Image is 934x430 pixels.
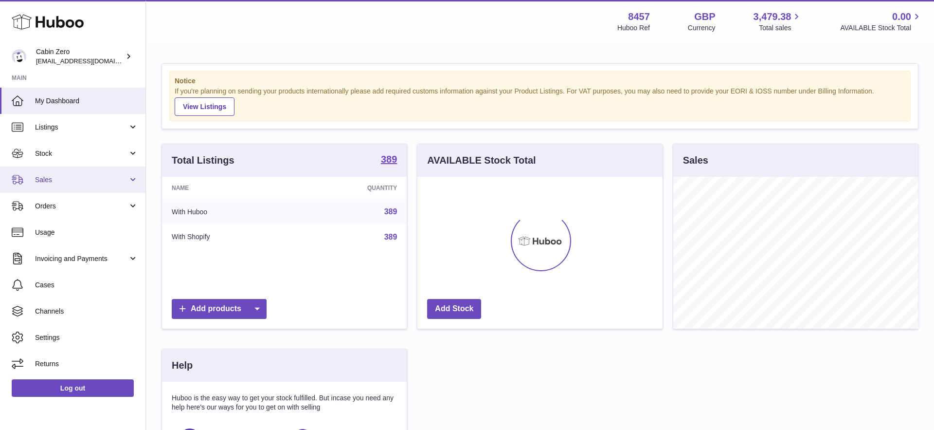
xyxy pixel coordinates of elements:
span: Cases [35,280,138,290]
span: Usage [35,228,138,237]
span: Invoicing and Payments [35,254,128,263]
span: 0.00 [892,10,911,23]
a: 389 [384,207,397,216]
th: Quantity [294,177,407,199]
span: Orders [35,202,128,211]
a: Log out [12,379,134,397]
strong: 389 [381,154,397,164]
a: 0.00 AVAILABLE Stock Total [840,10,922,33]
a: 3,479.38 Total sales [754,10,803,33]
a: View Listings [175,97,234,116]
span: 3,479.38 [754,10,791,23]
div: Currency [688,23,716,33]
a: Add products [172,299,267,319]
span: Sales [35,175,128,185]
td: With Shopify [162,224,294,250]
span: Settings [35,333,138,342]
a: 389 [381,154,397,166]
span: Stock [35,149,128,158]
p: Huboo is the easy way to get your stock fulfilled. But incase you need any help here's our ways f... [172,393,397,412]
th: Name [162,177,294,199]
strong: GBP [694,10,715,23]
span: AVAILABLE Stock Total [840,23,922,33]
a: 389 [384,233,397,241]
a: Add Stock [427,299,481,319]
span: Returns [35,359,138,369]
span: Channels [35,307,138,316]
span: [EMAIL_ADDRESS][DOMAIN_NAME] [36,57,143,65]
span: Total sales [759,23,802,33]
strong: Notice [175,76,905,86]
strong: 8457 [628,10,650,23]
td: With Huboo [162,199,294,224]
div: If you're planning on sending your products internationally please add required customs informati... [175,87,905,116]
img: huboo@cabinzero.com [12,49,26,64]
h3: Total Listings [172,154,234,167]
h3: AVAILABLE Stock Total [427,154,536,167]
h3: Help [172,359,193,372]
div: Huboo Ref [617,23,650,33]
span: My Dashboard [35,96,138,106]
h3: Sales [683,154,708,167]
div: Cabin Zero [36,47,124,66]
span: Listings [35,123,128,132]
